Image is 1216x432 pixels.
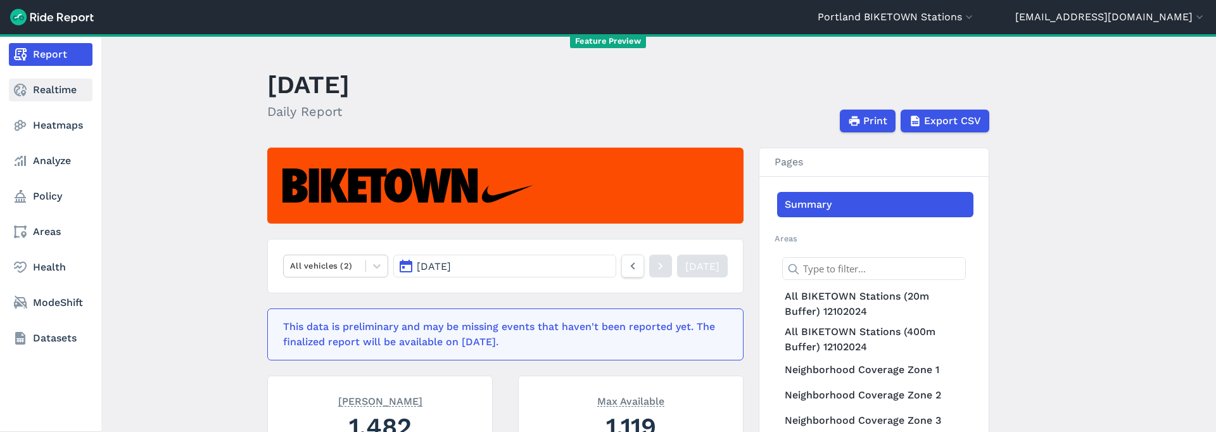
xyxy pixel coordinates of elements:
[775,232,973,245] h2: Areas
[9,185,92,208] a: Policy
[282,168,533,203] img: Biketown
[9,327,92,350] a: Datasets
[777,322,973,357] a: All BIKETOWN Stations (400m Buffer) 12102024
[759,148,989,177] h3: Pages
[9,79,92,101] a: Realtime
[393,255,616,277] button: [DATE]
[10,9,94,25] img: Ride Report
[777,192,973,217] a: Summary
[777,357,973,383] a: Neighborhood Coverage Zone 1
[677,255,728,277] a: [DATE]
[1015,10,1206,25] button: [EMAIL_ADDRESS][DOMAIN_NAME]
[9,220,92,243] a: Areas
[782,257,966,280] input: Type to filter...
[9,43,92,66] a: Report
[417,260,451,272] span: [DATE]
[267,67,350,102] h1: [DATE]
[840,110,896,132] button: Print
[338,394,422,407] span: [PERSON_NAME]
[818,10,975,25] button: Portland BIKETOWN Stations
[267,102,350,121] h2: Daily Report
[9,256,92,279] a: Health
[901,110,989,132] button: Export CSV
[924,113,981,129] span: Export CSV
[777,383,973,408] a: Neighborhood Coverage Zone 2
[863,113,887,129] span: Print
[570,35,646,48] span: Feature Preview
[9,114,92,137] a: Heatmaps
[9,149,92,172] a: Analyze
[597,394,664,407] span: Max Available
[9,291,92,314] a: ModeShift
[283,319,720,350] div: This data is preliminary and may be missing events that haven't been reported yet. The finalized ...
[777,286,973,322] a: All BIKETOWN Stations (20m Buffer) 12102024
